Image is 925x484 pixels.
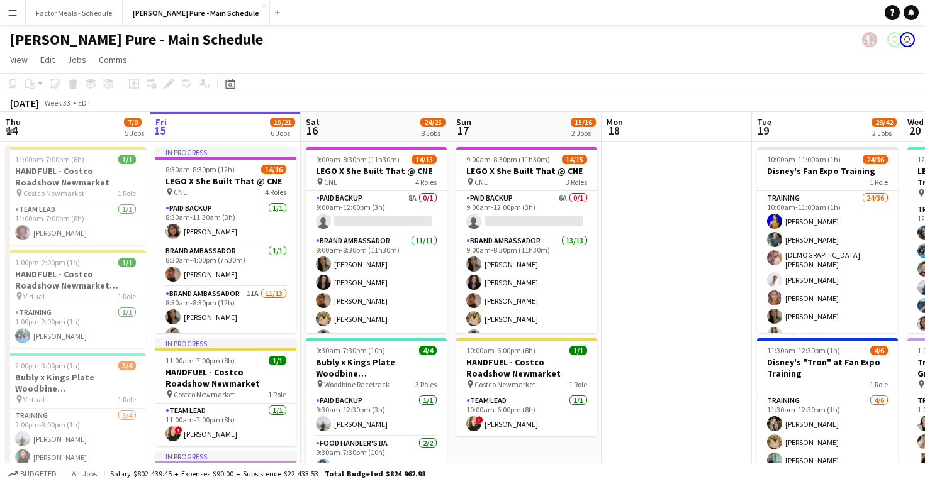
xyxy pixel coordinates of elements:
[155,244,296,287] app-card-role: Brand Ambassador1/18:30am-4:00pm (7h30m)[PERSON_NAME]
[118,189,136,198] span: 1 Role
[42,98,73,107] span: Week 33
[5,52,33,68] a: View
[265,187,286,197] span: 4 Roles
[118,361,136,370] span: 3/4
[35,52,60,68] a: Edit
[306,393,447,436] app-card-role: Paid Backup1/19:30am-12:30pm (3h)[PERSON_NAME]
[5,268,146,291] h3: HANDFUEL - Costco Roadshow Newmarket Training
[571,128,595,138] div: 2 Jobs
[155,175,296,187] h3: LEGO X She Built That @ CNE
[174,390,235,399] span: Costco Newmarket
[474,177,488,187] span: CNE
[421,128,445,138] div: 8 Jobs
[907,116,924,128] span: Wed
[271,128,294,138] div: 6 Jobs
[3,123,21,138] span: 14
[415,380,437,389] span: 3 Roles
[755,123,771,138] span: 19
[757,116,771,128] span: Tue
[15,258,80,267] span: 1:00pm-2:00pm (1h)
[476,416,483,424] span: !
[324,177,337,187] span: CNE
[23,292,45,301] span: Virtual
[125,128,144,138] div: 5 Jobs
[10,97,39,109] div: [DATE]
[5,305,146,348] app-card-role: Training1/11:00pm-2:00pm (1h)[PERSON_NAME]
[456,356,597,379] h3: HANDFUEL - Costco Roadshow Newmarket
[415,177,437,187] span: 4 Roles
[155,338,296,446] app-job-card: In progress11:00am-7:00pm (8h)1/1HANDFUEL - Costco Roadshow Newmarket Costco Newmarket1 RoleTeam ...
[99,54,127,65] span: Comms
[870,177,888,187] span: 1 Role
[5,147,146,245] app-job-card: 11:00am-7:00pm (8h)1/1HANDFUEL - Costco Roadshow Newmarket Costco Newmarket1 RoleTeam Lead1/111:0...
[757,147,898,333] div: 10:00am-11:00am (1h)24/36Disney's Fan Expo Training1 RoleTraining24/3610:00am-11:00am (1h)[PERSON...
[412,155,437,164] span: 14/15
[5,250,146,348] app-job-card: 1:00pm-2:00pm (1h)1/1HANDFUEL - Costco Roadshow Newmarket Training Virtual1 RoleTraining1/11:00pm...
[607,116,623,128] span: Mon
[905,123,924,138] span: 20
[419,346,437,355] span: 4/4
[863,155,888,164] span: 24/36
[10,54,28,65] span: View
[23,395,45,404] span: Virtual
[757,356,898,379] h3: Disney's "Tron" at Fan Expo Training
[456,338,597,436] app-job-card: 10:00am-6:00pm (8h)1/1HANDFUEL - Costco Roadshow Newmarket Costco Newmarket1 RoleTeam Lead1/110:0...
[155,147,296,333] div: In progress8:30am-8:30pm (12h)14/16LEGO X She Built That @ CNE CNE4 RolesPaid Backup1/18:30am-11:...
[270,118,295,127] span: 19/21
[6,467,59,481] button: Budgeted
[605,123,623,138] span: 18
[175,426,182,434] span: !
[316,155,400,164] span: 9:00am-8:30pm (11h30m)
[456,147,597,333] app-job-card: 9:00am-8:30pm (11h30m)14/15LEGO X She Built That @ CNE CNE3 RolesPaid Backup6A0/19:00am-12:00pm (...
[261,165,286,174] span: 14/16
[268,390,286,399] span: 1 Role
[155,451,296,461] div: In progress
[110,469,425,478] div: Salary $802 439.45 + Expenses $90.00 + Subsistence $22 433.53 =
[466,155,550,164] span: 9:00am-8:30pm (11h30m)
[10,30,263,49] h1: [PERSON_NAME] Pure - Main Schedule
[324,380,390,389] span: Woodbine Racetrack
[304,123,320,138] span: 16
[118,292,136,301] span: 1 Role
[118,155,136,164] span: 1/1
[420,118,446,127] span: 24/25
[571,118,596,127] span: 15/16
[306,191,447,234] app-card-role: Paid Backup8A0/19:00am-12:00pm (3h)
[5,116,21,128] span: Thu
[62,52,91,68] a: Jobs
[325,469,425,478] span: Total Budgeted $824 962.98
[306,147,447,333] app-job-card: 9:00am-8:30pm (11h30m)14/15LEGO X She Built That @ CNE CNE4 RolesPaid Backup8A0/19:00am-12:00pm (...
[887,32,902,47] app-user-avatar: Tifany Scifo
[872,118,897,127] span: 28/42
[154,123,167,138] span: 15
[155,201,296,244] app-card-role: Paid Backup1/18:30am-11:30am (3h)[PERSON_NAME]
[26,1,123,25] button: Factor Meals - Schedule
[94,52,132,68] a: Comms
[306,116,320,128] span: Sat
[862,32,877,47] app-user-avatar: Ashleigh Rains
[306,165,447,177] h3: LEGO X She Built That @ CNE
[757,165,898,177] h3: Disney's Fan Expo Training
[900,32,915,47] app-user-avatar: Tifany Scifo
[456,165,597,177] h3: LEGO X She Built That @ CNE
[174,187,187,197] span: CNE
[466,346,535,355] span: 10:00am-6:00pm (8h)
[67,54,86,65] span: Jobs
[40,54,55,65] span: Edit
[767,346,840,355] span: 11:30am-12:30pm (1h)
[569,380,587,389] span: 1 Role
[306,234,447,459] app-card-role: Brand Ambassador11/119:00am-8:30pm (11h30m)[PERSON_NAME][PERSON_NAME][PERSON_NAME][PERSON_NAME]St...
[306,356,447,379] h3: Bubly x Kings Plate Woodbine [GEOGRAPHIC_DATA]
[870,346,888,355] span: 4/6
[15,361,80,370] span: 2:00pm-3:00pm (1h)
[155,338,296,348] div: In progress
[872,128,896,138] div: 2 Jobs
[20,470,57,478] span: Budgeted
[123,1,270,25] button: [PERSON_NAME] Pure - Main Schedule
[454,123,471,138] span: 17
